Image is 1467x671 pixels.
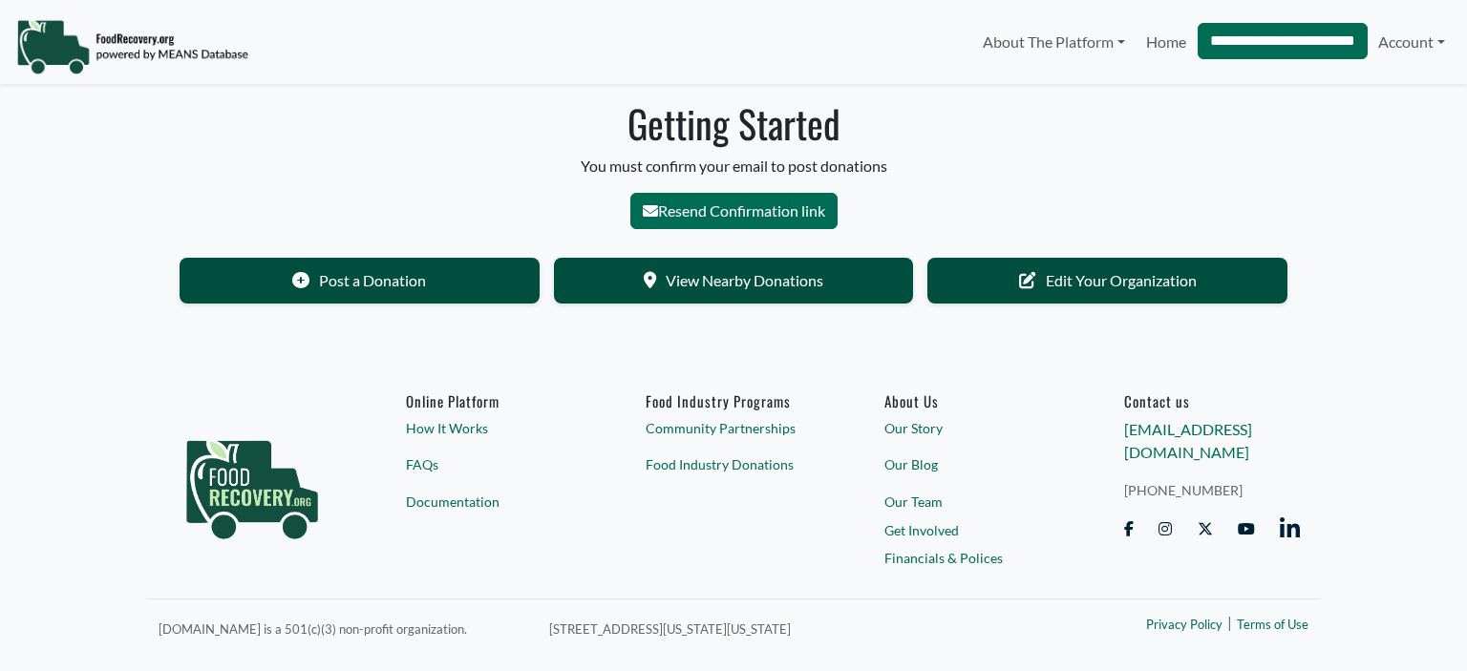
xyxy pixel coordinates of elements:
[406,492,583,512] a: Documentation
[159,617,527,640] p: [DOMAIN_NAME] is a 501(c)(3) non-profit organization.
[406,418,583,438] a: How It Works
[1146,617,1222,636] a: Privacy Policy
[972,23,1136,61] a: About The Platform
[884,454,1061,474] a: Our Blog
[884,418,1061,438] a: Our Story
[884,492,1061,512] a: Our Team
[630,193,838,229] button: Resend Confirmation link
[1124,420,1252,461] a: [EMAIL_ADDRESS][DOMAIN_NAME]
[1237,617,1308,636] a: Terms of Use
[646,418,822,438] a: Community Partnerships
[406,392,583,409] h6: Online Platform
[115,100,1352,146] h1: Getting Started
[884,520,1061,540] a: Get Involved
[1124,392,1301,409] h6: Contact us
[1124,480,1301,500] a: [PHONE_NUMBER]
[16,18,248,75] img: NavigationLogo_FoodRecovery-91c16205cd0af1ed486a0f1a7774a6544ea792ac00100771e7dd3ec7c0e58e41.png
[646,392,822,409] h6: Food Industry Programs
[406,454,583,474] a: FAQs
[884,392,1061,409] a: About Us
[1227,612,1232,635] span: |
[180,258,540,304] a: Post a Donation
[115,155,1352,178] p: You must confirm your email to post donations
[166,392,338,574] img: food_recovery_green_logo-76242d7a27de7ed26b67be613a865d9c9037ba317089b267e0515145e5e51427.png
[549,617,1015,640] p: [STREET_ADDRESS][US_STATE][US_STATE]
[927,258,1287,304] a: Edit Your Organization
[1136,23,1197,61] a: Home
[884,548,1061,568] a: Financials & Polices
[554,258,914,304] a: View Nearby Donations
[646,454,822,474] a: Food Industry Donations
[1368,23,1456,61] a: Account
